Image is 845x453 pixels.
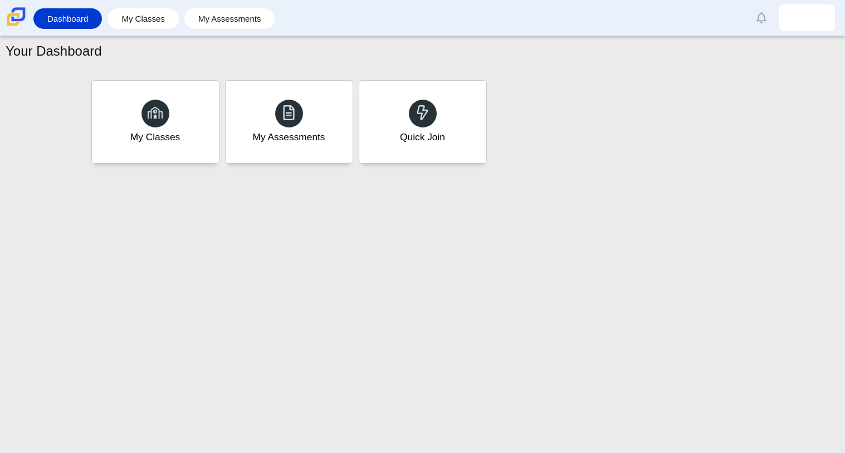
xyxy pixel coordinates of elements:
[253,130,325,144] div: My Assessments
[749,6,774,30] a: Alerts
[359,80,487,164] a: Quick Join
[798,9,816,27] img: ava.franco-rodrigu.mYKcd3
[4,5,28,28] img: Carmen School of Science & Technology
[39,8,96,29] a: Dashboard
[91,80,219,164] a: My Classes
[6,42,102,61] h1: Your Dashboard
[113,8,173,29] a: My Classes
[4,21,28,30] a: Carmen School of Science & Technology
[779,4,835,31] a: ava.franco-rodrigu.mYKcd3
[130,130,180,144] div: My Classes
[190,8,270,29] a: My Assessments
[225,80,353,164] a: My Assessments
[400,130,445,144] div: Quick Join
